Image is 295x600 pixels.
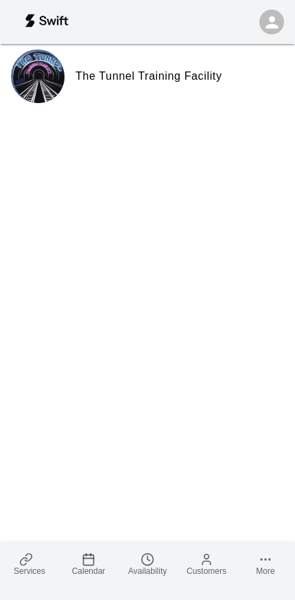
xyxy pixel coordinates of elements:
[59,542,118,586] a: Calendar
[236,542,295,586] a: More
[14,566,45,576] span: Services
[72,566,106,576] span: Calendar
[118,542,177,586] a: Availability
[256,566,274,576] span: More
[75,67,222,85] h6: The Tunnel Training Facility
[128,566,167,576] span: Availability
[13,52,64,103] img: The Tunnel Training Facility logo
[187,566,226,576] span: Customers
[177,542,236,586] a: Customers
